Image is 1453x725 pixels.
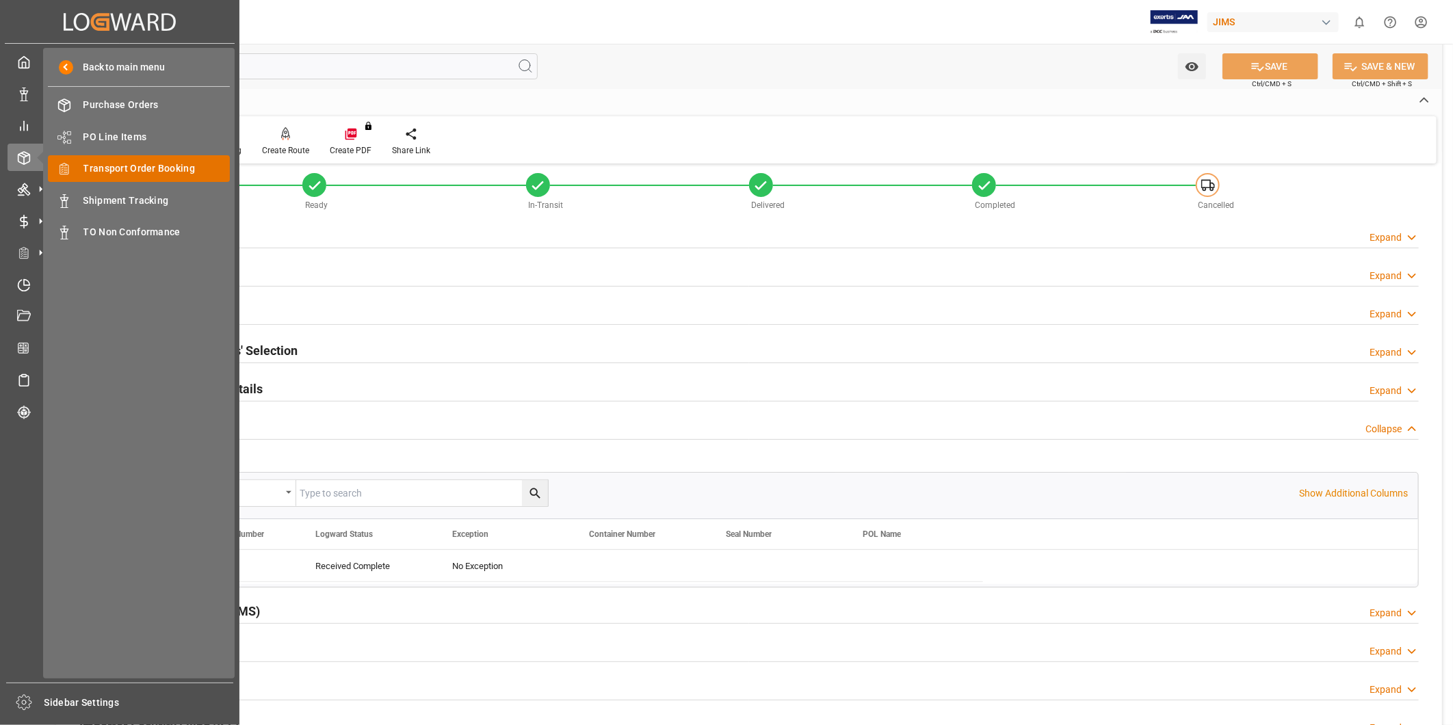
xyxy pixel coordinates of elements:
[63,53,538,79] input: Search Fields
[48,219,230,246] a: TO Non Conformance
[1370,606,1402,620] div: Expand
[1178,53,1206,79] button: open menu
[8,303,232,330] a: Document Management
[44,696,234,710] span: Sidebar Settings
[83,194,231,208] span: Shipment Tracking
[589,529,655,539] span: Container Number
[751,200,785,210] span: Delivered
[83,225,231,239] span: TO Non Conformance
[1370,683,1402,697] div: Expand
[1252,79,1292,89] span: Ctrl/CMD + S
[315,551,419,582] div: Received Complete
[863,529,901,539] span: POL Name
[1198,200,1234,210] span: Cancelled
[83,130,231,144] span: PO Line Items
[1151,10,1198,34] img: Exertis%20JAM%20-%20Email%20Logo.jpg_1722504956.jpg
[8,112,232,139] a: My Reports
[1352,79,1412,89] span: Ctrl/CMD + Shift + S
[975,200,1015,210] span: Completed
[73,60,166,75] span: Back to main menu
[8,367,232,393] a: Sailing Schedules
[1370,644,1402,659] div: Expand
[1207,12,1339,32] div: JIMS
[1299,486,1408,501] p: Show Additional Columns
[1370,384,1402,398] div: Expand
[522,480,548,506] button: search button
[262,144,309,157] div: Create Route
[8,398,232,425] a: Tracking Shipment
[726,529,772,539] span: Seal Number
[1365,422,1402,436] div: Collapse
[48,155,230,182] a: Transport Order Booking
[1370,307,1402,321] div: Expand
[83,98,231,112] span: Purchase Orders
[1333,53,1428,79] button: SAVE & NEW
[452,529,488,539] span: Exception
[8,334,232,361] a: CO2 Calculator
[1375,7,1406,38] button: Help Center
[8,271,232,298] a: Timeslot Management V2
[1344,7,1375,38] button: show 0 new notifications
[1370,269,1402,283] div: Expand
[8,49,232,75] a: My Cockpit
[48,187,230,213] a: Shipment Tracking
[1370,345,1402,360] div: Expand
[296,480,548,506] input: Type to search
[83,161,231,176] span: Transport Order Booking
[48,92,230,118] a: Purchase Orders
[1207,9,1344,35] button: JIMS
[194,480,296,506] button: open menu
[305,200,328,210] span: Ready
[1370,230,1402,245] div: Expand
[1222,53,1318,79] button: SAVE
[315,529,373,539] span: Logward Status
[200,483,281,499] div: Equals
[392,144,430,157] div: Share Link
[8,80,232,107] a: Data Management
[162,550,983,582] div: Press SPACE to select this row.
[452,551,556,582] div: No Exception
[48,123,230,150] a: PO Line Items
[528,200,563,210] span: In-Transit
